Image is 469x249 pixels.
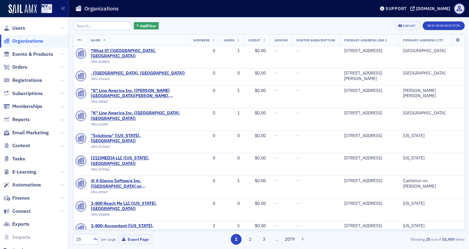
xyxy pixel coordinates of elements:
span: Members [193,38,210,42]
span: Registrations [12,77,42,84]
span: Organizations [12,38,43,44]
div: 0 [224,71,240,76]
a: "K" Line America Inc. ([GEOGRAPHIC_DATA], [GEOGRAPHIC_DATA]) [91,110,185,121]
span: Connect [12,208,31,215]
div: 0 [193,178,215,184]
span: Subscriptions [12,90,43,97]
div: Showing out of items [339,236,465,242]
div: [STREET_ADDRESS] [344,201,394,206]
span: Admins [274,38,288,42]
button: [DOMAIN_NAME] [410,6,452,11]
a: Organizations [3,38,43,44]
div: [US_STATE] [403,133,460,139]
div: 0 [193,133,215,139]
span: Users [12,25,25,32]
div: 5 [224,223,240,229]
a: [212]MEDIA LLC ([US_STATE], [GEOGRAPHIC_DATA]) [91,155,185,166]
span: Orders [12,64,27,71]
div: ORG-275526 [91,167,185,174]
a: SailAMX [9,4,37,14]
a: 1-800 Reach Me LLC ([US_STATE], [GEOGRAPHIC_DATA]) [91,201,185,212]
span: — [297,133,300,138]
div: Castleton on [PERSON_NAME] [403,178,460,189]
span: $0.00 [255,155,266,161]
span: Primary Address Line 1 [344,38,387,42]
a: Email Marketing [3,129,49,136]
div: 1 [224,48,240,54]
div: [GEOGRAPHIC_DATA] [403,71,460,76]
div: ORG-273605 [91,145,185,151]
div: [DOMAIN_NAME] [416,6,450,11]
span: — [297,110,300,116]
span: Exports [12,221,29,228]
span: E-Learning [12,169,36,175]
span: … [273,236,281,242]
span: Finance [12,195,30,201]
div: [US_STATE] [403,155,460,161]
a: @ A Glance Software Inc. ([GEOGRAPHIC_DATA] on [GEOGRAPHIC_DATA], [GEOGRAPHIC_DATA]) [91,178,185,189]
span: — [297,201,300,206]
span: Imports [12,234,30,241]
span: Reports [12,116,30,123]
div: [STREET_ADDRESS] [344,110,394,116]
span: "K" Line America Inc. (Murray Hill, NJ) [91,88,185,99]
button: 3 [259,234,269,245]
span: Events & Products [12,51,53,58]
span: Roster Subscription [297,38,335,42]
div: ORG-61489 [91,122,185,128]
button: 2079 [285,234,295,245]
div: 0 [193,48,215,54]
span: @ A Glance Software Inc. (Castleton on Hudson, NY) [91,178,185,189]
span: — [274,223,278,228]
span: — [297,178,300,183]
span: $0.00 [255,133,266,138]
button: AddFilter [134,22,159,30]
div: 2 [193,223,215,229]
span: — [297,223,300,228]
div: 1 [224,110,240,116]
span: "Solutions" (New York, NY) [91,133,185,144]
span: Tasks [12,155,25,162]
span: $0.00 [255,178,266,183]
span: Add Filter [140,23,156,29]
span: ?What If! (Brooklyn, NY) [91,48,185,59]
div: 0 [193,88,215,94]
a: Orders [3,64,27,71]
div: Support [386,6,407,11]
span: Content [12,142,30,149]
span: $0.00 [255,48,266,53]
a: Subscriptions [3,90,43,97]
span: $0.00 [255,70,266,76]
span: $0.00 [255,223,266,228]
span: Profile [454,3,465,14]
input: Search… [73,21,132,30]
button: New Organization [423,21,465,30]
a: Users [3,25,25,32]
span: 1-800 Reach Me LLC (New York, NY) [91,201,185,212]
div: [STREET_ADDRESS] [344,223,394,229]
div: 25 [76,236,90,243]
div: [STREET_ADDRESS] [344,133,394,139]
div: ORG-268800 [91,213,185,219]
span: $0.00 [255,201,266,206]
a: "K" Line America Inc. ([PERSON_NAME][GEOGRAPHIC_DATA][PERSON_NAME], [GEOGRAPHIC_DATA]) [91,88,185,99]
span: — [274,133,278,138]
span: — [274,155,278,161]
a: "Solutions" ([US_STATE], [GEOGRAPHIC_DATA]) [91,133,185,144]
span: — [274,88,278,93]
div: ORG-204893 [91,60,185,66]
div: [PERSON_NAME] [PERSON_NAME] [403,88,460,99]
span: $0.00 [255,88,266,93]
span: — [274,201,278,206]
div: [US_STATE] [403,223,460,229]
div: [GEOGRAPHIC_DATA] [403,110,460,116]
span: Email Marketing [12,129,49,136]
label: per page [101,236,116,242]
strong: 51,959 [441,236,455,242]
a: Reports [3,116,30,123]
button: 1 [231,234,242,245]
a: Events & Products [3,51,53,58]
div: [STREET_ADDRESS][PERSON_NAME] [344,71,394,81]
span: "K" Line America Inc. (Richmond, VA) [91,110,185,121]
div: 0 [224,201,240,206]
